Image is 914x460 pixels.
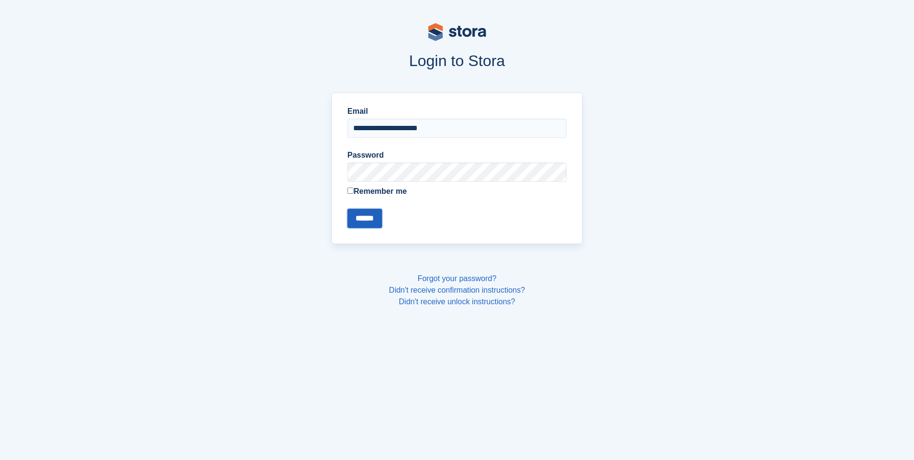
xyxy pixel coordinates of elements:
[389,286,525,294] a: Didn't receive confirmation instructions?
[347,186,567,197] label: Remember me
[428,23,486,41] img: stora-logo-53a41332b3708ae10de48c4981b4e9114cc0af31d8433b30ea865607fb682f29.svg
[148,52,767,69] h1: Login to Stora
[418,274,497,283] a: Forgot your password?
[347,188,354,194] input: Remember me
[347,106,567,117] label: Email
[399,298,515,306] a: Didn't receive unlock instructions?
[347,149,567,161] label: Password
